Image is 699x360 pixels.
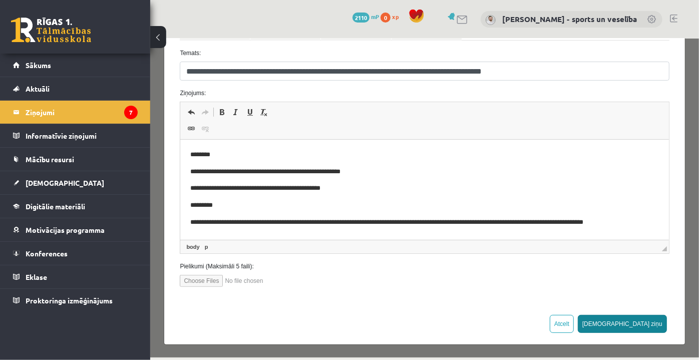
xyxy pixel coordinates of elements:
[13,171,138,194] a: [DEMOGRAPHIC_DATA]
[26,202,85,211] span: Digitālie materiāli
[428,276,517,294] button: [DEMOGRAPHIC_DATA] ziņu
[26,61,51,70] span: Sākums
[26,124,138,147] legend: Informatīvie ziņojumi
[486,15,496,25] img: Elvijs Antonišķis - sports un veselība
[26,225,105,234] span: Motivācijas programma
[22,223,526,232] label: Pielikumi (Maksimāli 5 faili):
[353,13,370,23] span: 2110
[26,178,104,187] span: [DEMOGRAPHIC_DATA]
[48,84,62,97] a: Atsaistīt
[400,276,424,294] button: Atcelt
[13,54,138,77] a: Sākums
[11,18,91,43] a: Rīgas 1. Tālmācības vidusskola
[26,249,68,258] span: Konferences
[79,67,93,80] a: Slīpraksts (vadīšanas taustiņš+I)
[13,218,138,241] a: Motivācijas programma
[34,84,48,97] a: Saite (vadīšanas taustiņš+K)
[93,67,107,80] a: Pasvītrojums (vadīšanas taustiņš+U)
[34,204,51,213] a: body elements
[26,296,113,305] span: Proktoringa izmēģinājums
[512,208,517,213] span: Mērogot
[13,124,138,147] a: Informatīvie ziņojumi
[48,67,62,80] a: Atkārtot (vadīšanas taustiņš+Y)
[381,13,404,21] a: 0 xp
[13,148,138,171] a: Mācību resursi
[107,67,121,80] a: Noņemt stilus
[392,13,399,21] span: xp
[13,195,138,218] a: Digitālie materiāli
[22,50,526,59] label: Ziņojums:
[13,265,138,288] a: Eklase
[26,272,47,281] span: Eklase
[65,67,79,80] a: Treknraksts (vadīšanas taustiņš+B)
[13,101,138,124] a: Ziņojumi7
[26,84,50,93] span: Aktuāli
[353,13,379,21] a: 2110 mP
[13,289,138,312] a: Proktoringa izmēģinājums
[34,67,48,80] a: Atcelt (vadīšanas taustiņš+Z)
[26,155,74,164] span: Mācību resursi
[371,13,379,21] span: mP
[381,13,391,23] span: 0
[502,14,637,24] a: [PERSON_NAME] - sports un veselība
[30,101,518,201] iframe: Bagātinātā teksta redaktors, wiswyg-editor-47433939171660-1758351189-543
[26,101,138,124] legend: Ziņojumi
[22,10,526,19] label: Temats:
[53,204,60,213] a: p elements
[13,242,138,265] a: Konferences
[124,106,138,119] i: 7
[13,77,138,100] a: Aktuāli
